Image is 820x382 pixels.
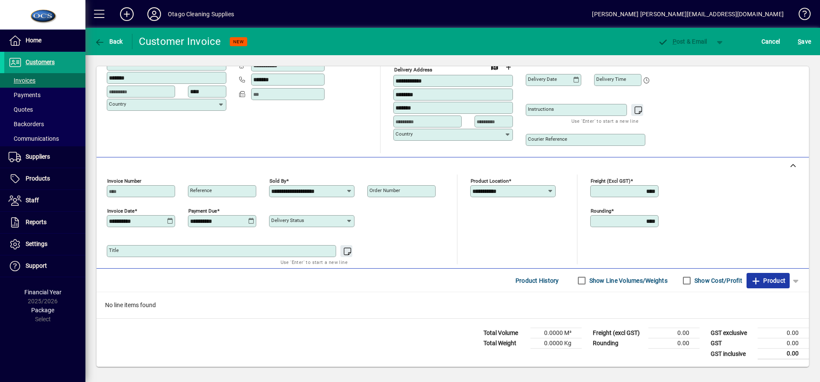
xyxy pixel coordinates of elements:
[4,168,85,190] a: Products
[530,338,582,349] td: 0.0000 Kg
[26,240,47,247] span: Settings
[107,178,141,184] mat-label: Invoice number
[658,38,707,45] span: ost & Email
[530,328,582,338] td: 0.0000 M³
[281,257,348,267] mat-hint: Use 'Enter' to start a new line
[9,92,41,98] span: Payments
[693,276,742,285] label: Show Cost/Profit
[26,197,39,204] span: Staff
[4,30,85,51] a: Home
[141,6,168,22] button: Profile
[501,60,515,74] button: Choose address
[9,121,44,127] span: Backorders
[97,292,809,318] div: No line items found
[706,338,758,349] td: GST
[109,101,126,107] mat-label: Country
[479,338,530,349] td: Total Weight
[4,102,85,117] a: Quotes
[168,7,234,21] div: Otago Cleaning Supplies
[796,34,813,49] button: Save
[94,38,123,45] span: Back
[792,2,809,30] a: Knowledge Base
[515,274,559,287] span: Product History
[759,34,782,49] button: Cancel
[798,38,801,45] span: S
[758,349,809,359] td: 0.00
[4,255,85,277] a: Support
[26,153,50,160] span: Suppliers
[706,328,758,338] td: GST exclusive
[4,190,85,211] a: Staff
[26,175,50,182] span: Products
[488,60,501,74] a: View on map
[571,116,638,126] mat-hint: Use 'Enter' to start a new line
[139,35,221,48] div: Customer Invoice
[4,146,85,168] a: Suppliers
[26,59,55,65] span: Customers
[528,136,567,142] mat-label: Courier Reference
[751,274,785,287] span: Product
[648,328,700,338] td: 0.00
[188,208,217,214] mat-label: Payment due
[31,307,54,314] span: Package
[26,37,41,44] span: Home
[589,328,648,338] td: Freight (excl GST)
[9,135,59,142] span: Communications
[85,34,132,49] app-page-header-button: Back
[4,88,85,102] a: Payments
[653,34,712,49] button: Post & Email
[479,328,530,338] td: Total Volume
[512,273,562,288] button: Product History
[588,276,668,285] label: Show Line Volumes/Weights
[4,212,85,233] a: Reports
[369,187,400,193] mat-label: Order number
[233,39,244,44] span: NEW
[4,73,85,88] a: Invoices
[395,131,413,137] mat-label: Country
[592,7,784,21] div: [PERSON_NAME] [PERSON_NAME][EMAIL_ADDRESS][DOMAIN_NAME]
[528,106,554,112] mat-label: Instructions
[190,187,212,193] mat-label: Reference
[747,273,790,288] button: Product
[26,262,47,269] span: Support
[758,328,809,338] td: 0.00
[24,289,61,296] span: Financial Year
[9,106,33,113] span: Quotes
[4,131,85,146] a: Communications
[4,234,85,255] a: Settings
[673,38,676,45] span: P
[761,35,780,48] span: Cancel
[471,178,509,184] mat-label: Product location
[9,77,35,84] span: Invoices
[798,35,811,48] span: ave
[269,178,286,184] mat-label: Sold by
[271,217,304,223] mat-label: Delivery status
[107,208,135,214] mat-label: Invoice date
[528,76,557,82] mat-label: Delivery date
[596,76,626,82] mat-label: Delivery time
[26,219,47,225] span: Reports
[591,208,611,214] mat-label: Rounding
[113,6,141,22] button: Add
[648,338,700,349] td: 0.00
[706,349,758,359] td: GST inclusive
[4,117,85,131] a: Backorders
[92,34,125,49] button: Back
[589,338,648,349] td: Rounding
[591,178,630,184] mat-label: Freight (excl GST)
[758,338,809,349] td: 0.00
[109,247,119,253] mat-label: Title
